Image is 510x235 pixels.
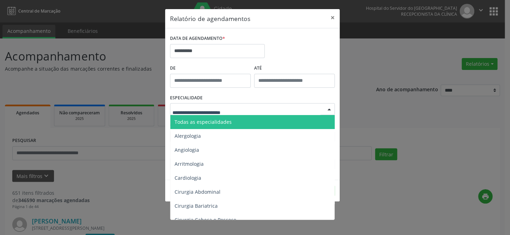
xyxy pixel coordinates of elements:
[326,9,340,26] button: Close
[254,63,335,74] label: ATÉ
[170,14,250,23] h5: Relatório de agendamentos
[170,33,225,44] label: DATA DE AGENDAMENTO
[170,93,203,104] label: ESPECIALIDADE
[175,161,204,167] span: Arritmologia
[175,133,201,139] span: Alergologia
[175,202,218,209] span: Cirurgia Bariatrica
[175,175,201,181] span: Cardiologia
[175,119,232,125] span: Todas as especialidades
[175,188,220,195] span: Cirurgia Abdominal
[175,147,199,153] span: Angiologia
[175,216,236,223] span: Cirurgia Cabeça e Pescoço
[170,63,251,74] label: De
